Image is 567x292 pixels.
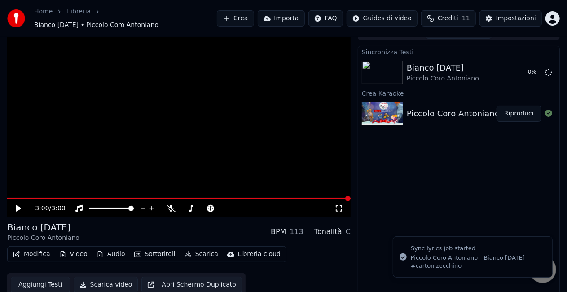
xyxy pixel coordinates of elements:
[346,226,351,237] div: C
[407,74,479,83] div: Piccolo Coro Antoniano
[271,226,286,237] div: BPM
[56,248,91,261] button: Video
[479,10,542,27] button: Impostazioni
[438,14,458,23] span: Crediti
[51,204,65,213] span: 3:00
[290,226,304,237] div: 113
[407,62,479,74] div: Bianco [DATE]
[314,226,342,237] div: Tonalità
[462,14,470,23] span: 11
[497,106,541,122] button: Riproduci
[238,250,281,259] div: Libreria cloud
[358,46,559,57] div: Sincronizza Testi
[411,254,545,270] div: Piccolo Coro Antoniano - Bianco [DATE] - #cartonizecchino
[411,244,545,253] div: Sync lyrics job started
[358,88,559,98] div: Crea Karaoke
[496,14,536,23] div: Impostazioni
[34,7,217,30] nav: breadcrumb
[34,21,158,30] span: Bianco [DATE] • Piccolo Coro Antoniano
[308,10,343,27] button: FAQ
[34,7,53,16] a: Home
[7,221,79,234] div: Bianco [DATE]
[7,234,79,243] div: Piccolo Coro Antoniano
[258,10,305,27] button: Importa
[347,10,418,27] button: Guides di video
[35,204,57,213] div: /
[528,69,541,76] div: 0 %
[67,7,91,16] a: Libreria
[421,10,476,27] button: Crediti11
[131,248,179,261] button: Sottotitoli
[181,248,222,261] button: Scarica
[9,248,54,261] button: Modifica
[7,9,25,27] img: youka
[93,248,129,261] button: Audio
[35,204,49,213] span: 3:00
[217,10,254,27] button: Crea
